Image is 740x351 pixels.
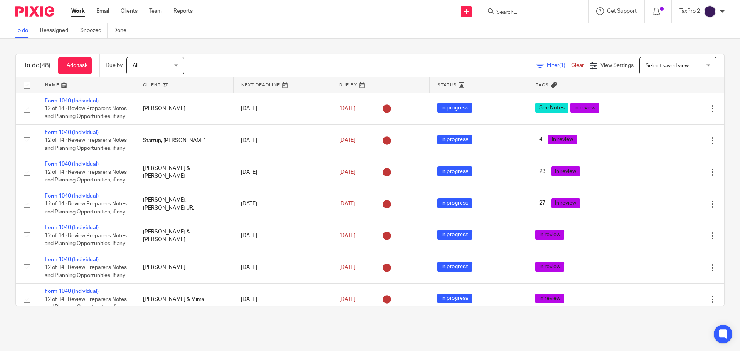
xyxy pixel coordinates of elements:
[45,161,99,167] a: Form 1040 (Individual)
[45,265,127,278] span: 12 of 14 · Review Preparer's Notes and Planning Opportunities, if any
[233,124,331,156] td: [DATE]
[535,294,564,303] span: In review
[80,23,108,38] a: Snoozed
[535,135,546,144] span: 4
[15,23,34,38] a: To do
[45,201,127,215] span: 12 of 14 · Review Preparer's Notes and Planning Opportunities, if any
[133,63,138,69] span: All
[559,63,565,68] span: (1)
[113,23,132,38] a: Done
[45,130,99,135] a: Form 1040 (Individual)
[15,6,54,17] img: Pixie
[571,63,584,68] a: Clear
[149,7,162,15] a: Team
[173,7,193,15] a: Reports
[535,262,564,272] span: In review
[45,257,99,262] a: Form 1040 (Individual)
[607,8,637,14] span: Get Support
[551,198,580,208] span: In review
[535,230,564,240] span: In review
[535,103,568,113] span: See Notes
[135,93,234,124] td: [PERSON_NAME]
[40,62,50,69] span: (48)
[24,62,50,70] h1: To do
[121,7,138,15] a: Clients
[45,193,99,199] a: Form 1040 (Individual)
[548,135,577,144] span: In review
[437,230,472,240] span: In progress
[135,252,234,283] td: [PERSON_NAME]
[45,289,99,294] a: Form 1040 (Individual)
[570,103,599,113] span: In review
[339,138,355,143] span: [DATE]
[437,103,472,113] span: In progress
[45,225,99,230] a: Form 1040 (Individual)
[535,198,549,208] span: 27
[496,9,565,16] input: Search
[233,220,331,252] td: [DATE]
[547,63,571,68] span: Filter
[233,252,331,283] td: [DATE]
[40,23,74,38] a: Reassigned
[96,7,109,15] a: Email
[135,284,234,315] td: [PERSON_NAME] & Mima
[45,233,127,247] span: 12 of 14 · Review Preparer's Notes and Planning Opportunities, if any
[437,262,472,272] span: In progress
[45,297,127,310] span: 12 of 14 · Review Preparer's Notes and Planning Opportunities, if any
[535,166,549,176] span: 23
[135,220,234,252] td: [PERSON_NAME] & [PERSON_NAME]
[45,98,99,104] a: Form 1040 (Individual)
[45,170,127,183] span: 12 of 14 · Review Preparer's Notes and Planning Opportunities, if any
[106,62,123,69] p: Due by
[551,166,580,176] span: In review
[437,198,472,208] span: In progress
[600,63,634,68] span: View Settings
[339,106,355,111] span: [DATE]
[233,156,331,188] td: [DATE]
[339,233,355,238] span: [DATE]
[339,201,355,207] span: [DATE]
[339,297,355,302] span: [DATE]
[339,170,355,175] span: [DATE]
[58,57,92,74] a: + Add task
[437,135,472,144] span: In progress
[135,124,234,156] td: Startup, [PERSON_NAME]
[339,265,355,270] span: [DATE]
[536,83,549,87] span: Tags
[135,156,234,188] td: [PERSON_NAME] & [PERSON_NAME]
[437,294,472,303] span: In progress
[704,5,716,18] img: svg%3E
[679,7,700,15] p: TaxPro 2
[233,93,331,124] td: [DATE]
[437,166,472,176] span: In progress
[45,138,127,151] span: 12 of 14 · Review Preparer's Notes and Planning Opportunities, if any
[233,284,331,315] td: [DATE]
[646,63,689,69] span: Select saved view
[233,188,331,220] td: [DATE]
[45,106,127,119] span: 12 of 14 · Review Preparer's Notes and Planning Opportunities, if any
[135,188,234,220] td: [PERSON_NAME], [PERSON_NAME] JR.
[71,7,85,15] a: Work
